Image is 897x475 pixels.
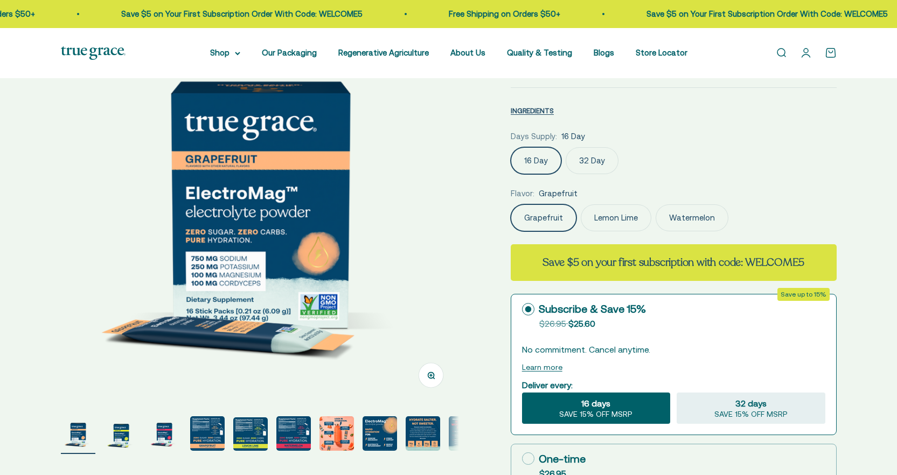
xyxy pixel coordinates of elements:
a: Blogs [594,48,614,57]
img: Rapid Hydration For: - Exercise endurance* - Stress support* - Electrolyte replenishment* - Muscl... [363,416,397,451]
img: Magnesium for heart health and stress support* Chloride to support pH balance and oxygen flow* So... [319,416,354,451]
button: Go to item 8 [363,416,397,454]
span: 16 Day [561,130,585,143]
img: ElectroMag™ [61,416,95,451]
a: Free Shipping on Orders $50+ [446,9,558,18]
img: ElectroMag™ [233,417,268,451]
strong: Save $5 on your first subscription with code: WELCOME5 [543,255,804,270]
button: Go to item 7 [319,416,354,454]
a: Regenerative Agriculture [338,48,429,57]
button: Go to item 4 [190,416,225,454]
button: Go to item 6 [276,416,311,454]
img: ElectroMag™ [449,416,483,451]
img: ElectroMag™ [104,416,138,451]
a: Store Locator [636,48,687,57]
legend: Flavor: [511,187,534,200]
img: 750 mg sodium for fluid balance and cellular communication.* 250 mg potassium supports blood pres... [190,416,225,451]
span: INGREDIENTS [511,107,554,115]
img: Everyone needs true hydration. From your extreme athletes to you weekend warriors, ElectroMag giv... [406,416,440,451]
a: About Us [450,48,485,57]
button: INGREDIENTS [511,104,554,117]
button: Go to item 2 [104,416,138,454]
img: ElectroMag™ [147,416,182,451]
p: Save $5 on Your First Subscription Order With Code: WELCOME5 [644,8,885,20]
span: Grapefruit [539,187,578,200]
legend: Days Supply: [511,130,557,143]
button: Go to item 10 [449,416,483,454]
button: Go to item 9 [406,416,440,454]
button: Go to item 5 [233,417,268,454]
button: Go to item 1 [61,416,95,454]
a: Our Packaging [262,48,317,57]
img: ElectroMag™ [276,416,311,451]
p: Save $5 on Your First Subscription Order With Code: WELCOME5 [119,8,360,20]
img: ElectroMag™ [61,5,459,403]
button: Go to item 3 [147,416,182,454]
summary: Shop [210,46,240,59]
a: Quality & Testing [507,48,572,57]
